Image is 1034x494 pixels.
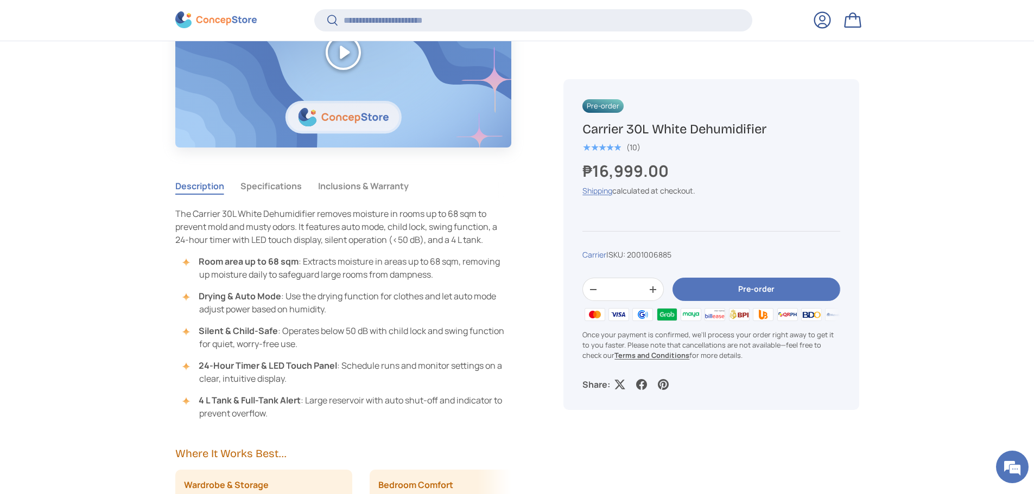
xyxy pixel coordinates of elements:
div: (10) [626,143,640,151]
img: maya [679,306,703,323]
strong: Room area up to 68 sqm [199,255,299,267]
span: Pre-order [582,99,624,113]
span: 2001006885 [627,249,671,260]
button: Specifications [240,174,302,198]
img: ubp [751,306,775,323]
strong: Bedroom Comfort [378,478,453,491]
span: We're online! [63,137,150,246]
div: calculated at checkout. [582,185,840,196]
strong: Wardrobe & Storage [184,478,269,491]
a: Terms and Conditions [614,350,689,360]
p: Once your payment is confirmed, we'll process your order right away to get it to you faster. Plea... [582,330,840,361]
textarea: Type your message and hit 'Enter' [5,296,207,334]
div: Minimize live chat window [178,5,204,31]
img: metrobank [823,306,847,323]
button: Inclusions & Warranty [318,174,409,198]
li: : Large reservoir with auto shut-off and indicator to prevent overflow. [186,394,512,420]
img: grabpay [655,306,678,323]
img: visa [607,306,631,323]
a: Shipping [582,185,612,196]
img: ConcepStore [175,12,257,29]
div: 5.0 out of 5.0 stars [582,143,621,152]
strong: 4 L Tank & Full-Tank Alert [199,394,301,406]
a: 5.0 out of 5.0 stars (10) [582,140,640,152]
span: SKU: [608,249,625,260]
img: qrph [775,306,799,323]
strong: ₱16,999.00 [582,160,671,182]
img: bpi [727,306,751,323]
h2: Where It Works Best... [175,446,512,461]
li: : Operates below 50 dB with child lock and swing function for quiet, worry-free use. [186,324,512,350]
a: Carrier [582,249,606,260]
img: gcash [631,306,655,323]
button: Pre-order [673,278,840,301]
li: : Use the drying function for clothes and let auto mode adjust power based on humidity. [186,290,512,316]
li: : Extracts moisture in areas up to 68 sqm, removing up moisture daily to safeguard large rooms fr... [186,255,512,281]
p: Share: [582,378,610,391]
span: ★★★★★ [582,142,621,153]
strong: 24-Hour Timer & LED Touch Panel [199,360,337,371]
li: : Schedule runs and monitor settings on a clear, intuitive display. [186,359,512,385]
button: Description [175,174,224,198]
span: The Carrier 30L White Dehumidifier removes moisture in rooms up to 68 sqm to prevent mold and mus... [175,208,497,246]
img: master [582,306,606,323]
div: Chat with us now [56,61,182,75]
h1: Carrier 30L White Dehumidifier [582,121,840,138]
strong: Silent & Child-Safe [199,325,278,337]
strong: Drying & Auto Mode [199,290,281,302]
span: | [606,249,671,260]
img: billease [703,306,727,323]
img: bdo [800,306,823,323]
